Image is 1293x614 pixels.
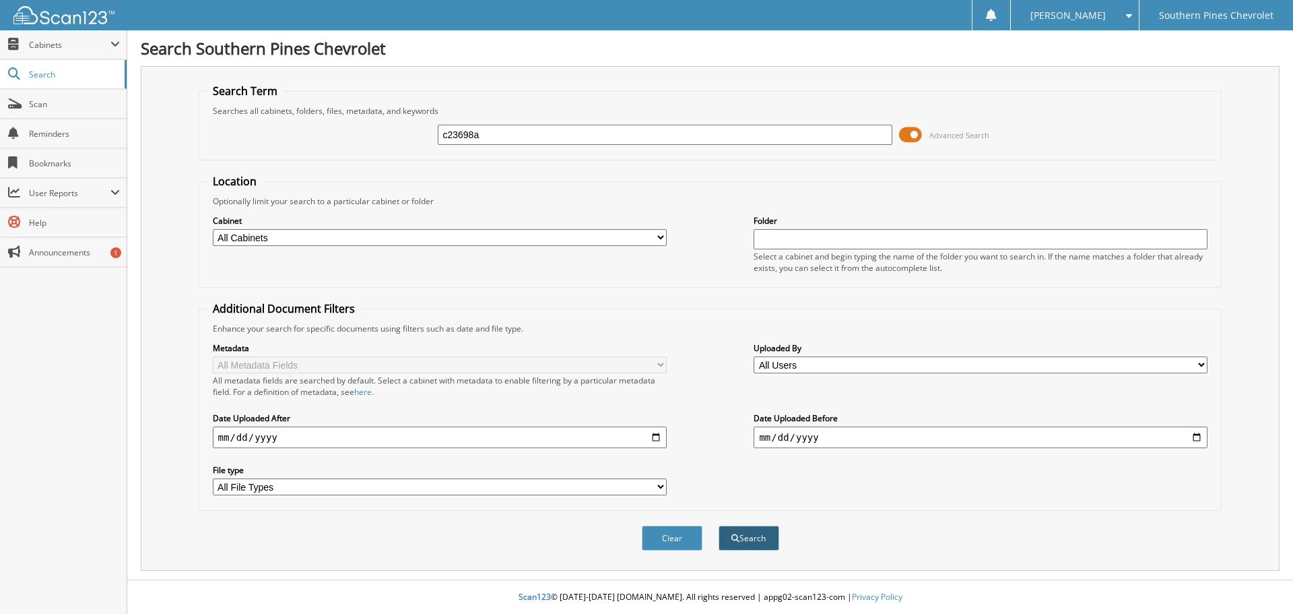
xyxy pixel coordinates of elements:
[29,128,120,140] span: Reminders
[29,158,120,169] span: Bookmarks
[1226,549,1293,614] iframe: Chat Widget
[1030,11,1106,20] span: [PERSON_NAME]
[206,174,263,189] legend: Location
[206,323,1215,334] div: Enhance your search for specific documents using filters such as date and file type.
[852,591,902,603] a: Privacy Policy
[754,342,1207,354] label: Uploaded By
[354,386,372,398] a: here
[213,342,667,354] label: Metadata
[519,591,551,603] span: Scan123
[754,412,1207,424] label: Date Uploaded Before
[754,427,1207,448] input: end
[13,6,114,24] img: scan123-logo-white.svg
[754,251,1207,274] div: Select a cabinet and begin typing the name of the folder you want to search in. If the name match...
[213,464,667,476] label: File type
[29,247,120,258] span: Announcements
[127,581,1293,614] div: © [DATE]-[DATE] [DOMAIN_NAME]. All rights reserved | appg02-scan123-com |
[29,187,110,199] span: User Reports
[29,217,120,228] span: Help
[141,37,1280,59] h1: Search Southern Pines Chevrolet
[206,105,1215,117] div: Searches all cabinets, folders, files, metadata, and keywords
[754,215,1207,226] label: Folder
[213,375,667,398] div: All metadata fields are searched by default. Select a cabinet with metadata to enable filtering b...
[206,195,1215,207] div: Optionally limit your search to a particular cabinet or folder
[29,69,118,80] span: Search
[213,412,667,424] label: Date Uploaded After
[206,301,362,316] legend: Additional Document Filters
[642,526,702,551] button: Clear
[213,215,667,226] label: Cabinet
[1159,11,1273,20] span: Southern Pines Chevrolet
[29,39,110,51] span: Cabinets
[929,130,989,140] span: Advanced Search
[719,526,779,551] button: Search
[110,247,121,258] div: 1
[213,427,667,448] input: start
[206,84,284,98] legend: Search Term
[29,98,120,110] span: Scan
